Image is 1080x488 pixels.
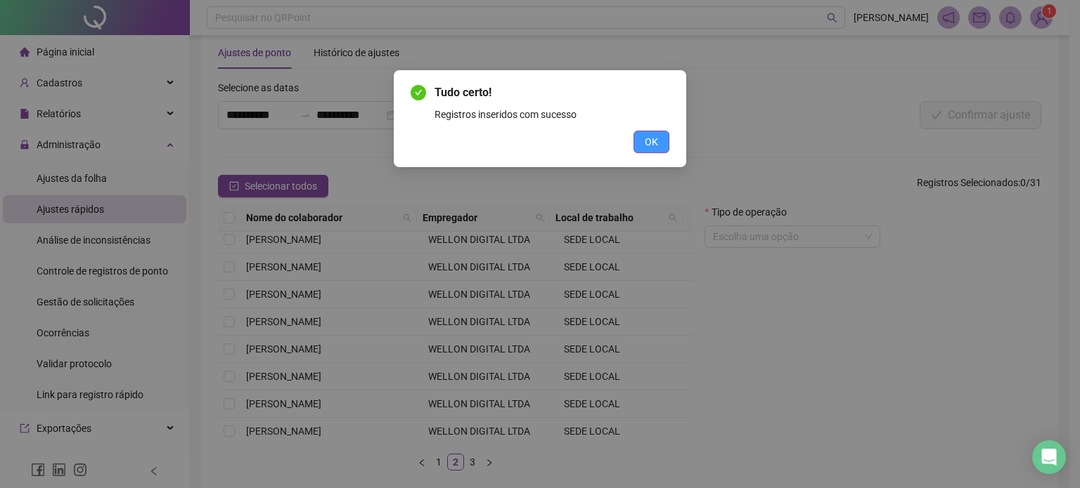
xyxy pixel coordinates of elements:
[1032,440,1066,474] div: Open Intercom Messenger
[435,107,669,122] div: Registros inseridos com sucesso
[435,84,669,101] span: Tudo certo!
[634,131,669,153] button: OK
[411,85,426,100] span: check-circle
[645,134,658,150] span: OK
